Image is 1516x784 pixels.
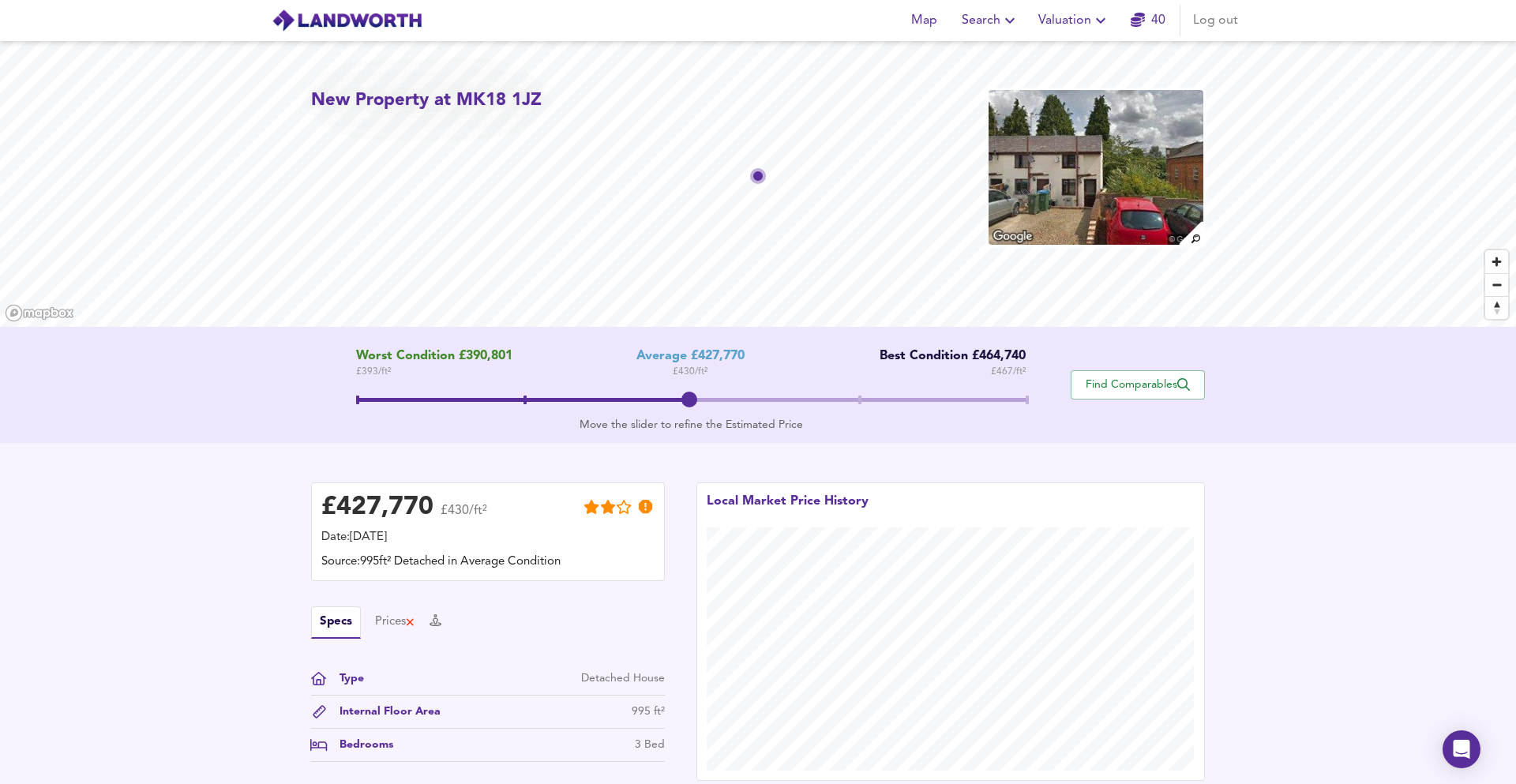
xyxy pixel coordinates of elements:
[1485,250,1508,273] button: Zoom in
[356,417,1026,433] div: Move the slider to refine the Estimated Price
[1485,296,1508,319] button: Reset bearing to north
[987,88,1205,246] img: property
[321,529,655,546] div: Date: [DATE]
[1193,9,1238,32] span: Log out
[1187,5,1244,36] button: Log out
[962,9,1019,32] span: Search
[1177,219,1205,247] img: search
[1123,5,1173,36] button: 40
[1032,5,1116,36] button: Valuation
[1079,377,1196,392] span: Find Comparables
[1038,9,1110,32] span: Valuation
[673,364,707,380] span: £ 430 / ft²
[707,493,869,527] div: Local Market Price History
[905,9,943,32] span: Map
[356,349,512,364] span: Worst Condition £390,801
[868,349,1026,364] div: Best Condition £464,740
[375,613,415,631] button: Prices
[327,703,441,720] div: Internal Floor Area
[1071,370,1205,400] button: Find Comparables
[5,304,74,322] a: Mapbox homepage
[635,737,665,753] div: 3 Bed
[1443,730,1480,768] div: Open Intercom Messenger
[1485,273,1508,296] button: Zoom out
[356,364,512,380] span: £ 393 / ft²
[327,737,393,753] div: Bedrooms
[311,88,542,113] h2: New Property at MK18 1JZ
[327,670,364,687] div: Type
[441,505,487,527] span: £430/ft²
[899,5,949,36] button: Map
[311,606,361,639] button: Specs
[272,9,422,32] img: logo
[991,364,1026,380] span: £ 467 / ft²
[321,496,433,520] div: £ 427,770
[581,670,665,687] div: Detached House
[1131,9,1165,32] a: 40
[632,703,665,720] div: 995 ft²
[955,5,1026,36] button: Search
[636,349,745,364] div: Average £427,770
[1485,297,1508,319] span: Reset bearing to north
[321,553,655,571] div: Source: 995ft² Detached in Average Condition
